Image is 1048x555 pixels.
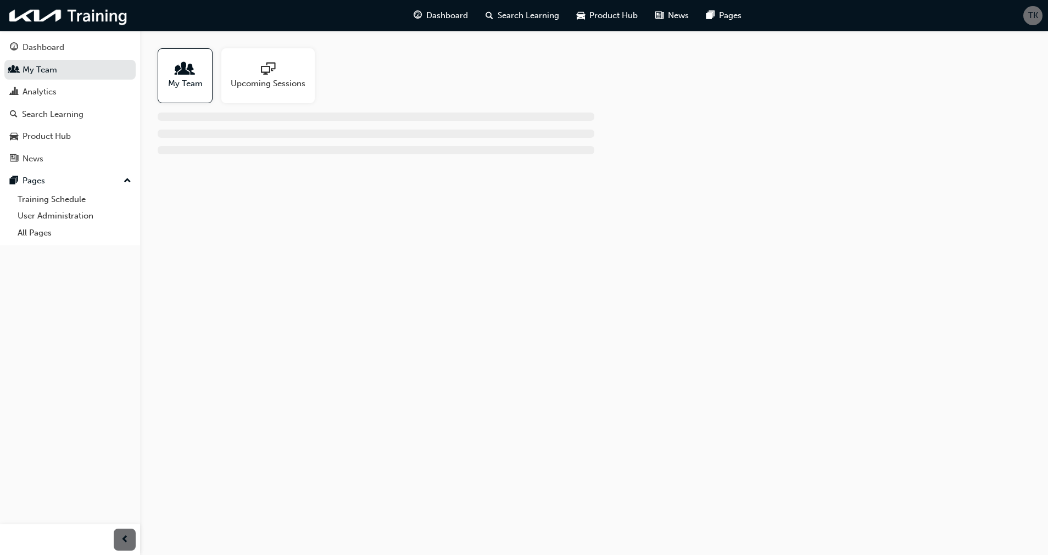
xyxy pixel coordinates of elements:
span: search-icon [486,9,493,23]
span: news-icon [655,9,664,23]
a: search-iconSearch Learning [477,4,568,27]
button: Pages [4,171,136,191]
span: Pages [719,9,742,22]
button: DashboardMy TeamAnalyticsSearch LearningProduct HubNews [4,35,136,171]
span: sessionType_ONLINE_URL-icon [261,62,275,77]
div: Product Hub [23,130,71,143]
span: News [668,9,689,22]
a: guage-iconDashboard [405,4,477,27]
a: My Team [4,60,136,80]
a: Training Schedule [13,191,136,208]
span: My Team [168,77,203,90]
span: chart-icon [10,87,18,97]
button: TK [1023,6,1043,25]
span: search-icon [10,110,18,120]
div: News [23,153,43,165]
a: Analytics [4,82,136,102]
a: Upcoming Sessions [221,48,324,103]
span: news-icon [10,154,18,164]
span: people-icon [10,65,18,75]
div: Dashboard [23,41,64,54]
span: guage-icon [10,43,18,53]
div: Pages [23,175,45,187]
img: kia-training [5,4,132,27]
span: Upcoming Sessions [231,77,305,90]
span: up-icon [124,174,131,188]
a: news-iconNews [646,4,698,27]
a: News [4,149,136,169]
span: Product Hub [589,9,638,22]
a: Search Learning [4,104,136,125]
span: pages-icon [706,9,715,23]
a: User Administration [13,208,136,225]
span: Search Learning [498,9,559,22]
a: Dashboard [4,37,136,58]
span: car-icon [10,132,18,142]
div: Analytics [23,86,57,98]
div: Search Learning [22,108,83,121]
a: All Pages [13,225,136,242]
span: prev-icon [121,533,129,547]
a: car-iconProduct Hub [568,4,646,27]
span: car-icon [577,9,585,23]
a: Product Hub [4,126,136,147]
span: people-icon [178,62,192,77]
a: pages-iconPages [698,4,750,27]
span: Dashboard [426,9,468,22]
span: pages-icon [10,176,18,186]
a: My Team [158,48,221,103]
span: TK [1028,9,1038,22]
span: guage-icon [414,9,422,23]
